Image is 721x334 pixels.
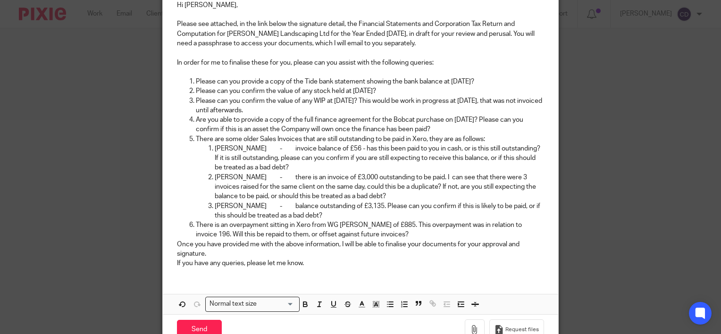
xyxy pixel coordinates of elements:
p: [PERSON_NAME] - there is an invoice of £3,000 outstanding to be paid. I can see that there were 3... [215,173,544,201]
p: Please can you confirm the value of any WIP at [DATE]? This would be work in progress at [DATE], ... [196,96,544,116]
p: There is an overpayment sitting in Xero from WG [PERSON_NAME] of £885. This overpayment was in re... [196,220,544,240]
p: Are you able to provide a copy of the full finance agreement for the Bobcat purchase on [DATE]? P... [196,115,544,134]
p: [PERSON_NAME] - invoice balance of £56 - has this been paid to you in cash, or is this still outs... [215,144,544,173]
p: Please can you provide a copy of the Tide bank statement showing the bank balance at [DATE]? [196,77,544,86]
p: If you have any queries, please let me know. [177,259,544,268]
p: Please see attached, in the link below the signature detail, the Financial Statements and Corpora... [177,19,544,48]
span: Normal text size [208,299,259,309]
p: Hi [PERSON_NAME], [177,0,544,10]
input: Search for option [260,299,294,309]
p: Once you have provided me with the above information, I will be able to finalise your documents f... [177,240,544,259]
p: Please can you confirm the value of any stock held at [DATE]? [196,86,544,96]
span: Request files [505,326,539,334]
p: In order for me to finalise these for you, please can you assist with the following queries: [177,58,544,67]
p: [PERSON_NAME] - balance outstanding of £3,135. Please can you confirm if this is likely to be pai... [215,201,544,221]
div: Search for option [205,297,300,311]
p: There are some older Sales Invoices that are still outstanding to be paid in Xero, they are as fo... [196,134,544,144]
